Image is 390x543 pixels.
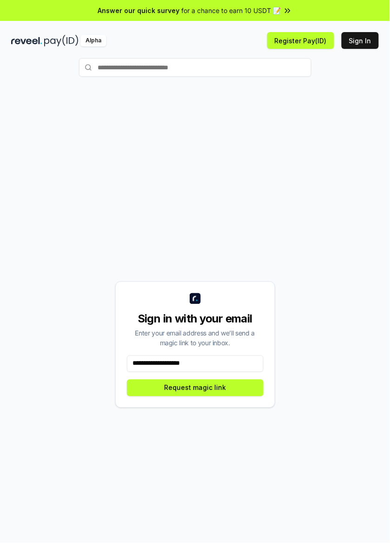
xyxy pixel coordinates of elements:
[44,35,79,47] img: pay_id
[11,35,42,47] img: reveel_dark
[342,32,379,49] button: Sign In
[190,293,201,304] img: logo_small
[127,328,264,348] div: Enter your email address and we’ll send a magic link to your inbox.
[80,35,106,47] div: Alpha
[127,312,264,327] div: Sign in with your email
[98,6,180,15] span: Answer our quick survey
[267,32,334,49] button: Register Pay(ID)
[127,380,264,396] button: Request magic link
[182,6,281,15] span: for a chance to earn 10 USDT 📝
